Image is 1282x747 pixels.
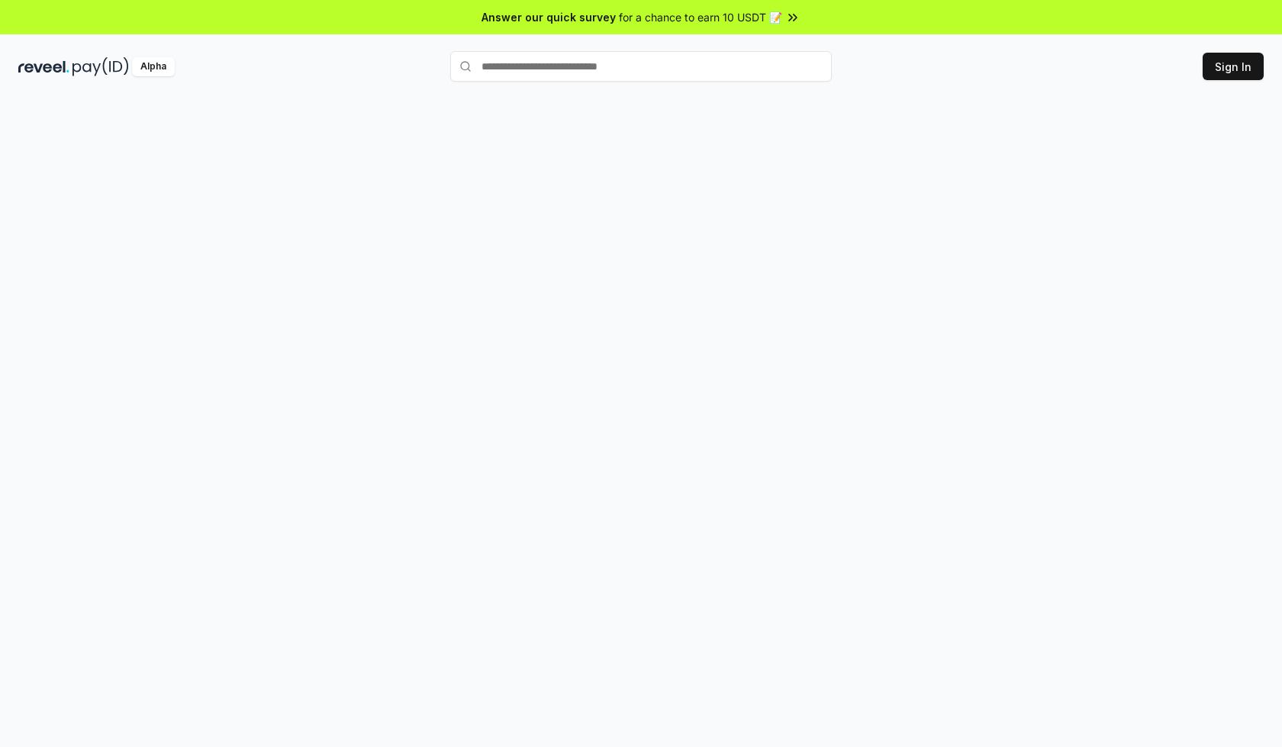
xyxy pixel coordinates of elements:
[619,9,782,25] span: for a chance to earn 10 USDT 📝
[18,57,69,76] img: reveel_dark
[132,57,175,76] div: Alpha
[72,57,129,76] img: pay_id
[482,9,616,25] span: Answer our quick survey
[1203,53,1264,80] button: Sign In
